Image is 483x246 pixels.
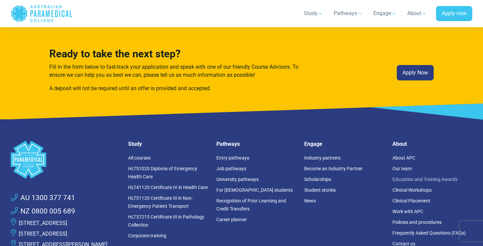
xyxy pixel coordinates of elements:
a: NZ 0800 005 689 [11,206,75,217]
a: Pathways [330,4,367,23]
a: Corporate training [128,233,166,238]
a: Apply now [436,6,472,21]
a: Industry partners [304,155,340,161]
p: Fill in the form below to fast-track your application and speak with one of our friendly Course A... [49,63,303,79]
a: Job pathways [216,166,246,171]
a: Our team [392,166,412,171]
a: [STREET_ADDRESS] [19,231,67,237]
a: [STREET_ADDRESS] [19,220,67,226]
a: News [304,198,316,203]
a: Become an Industry Partner [304,166,363,171]
a: University pathways [216,177,259,182]
a: Career planner [216,217,247,222]
a: About APC [392,155,415,161]
p: A deposit will not be required until an offer is provided and accepted. [49,84,303,93]
a: Engage [369,4,400,23]
h5: Pathways [216,141,297,147]
a: All courses [128,155,151,161]
a: Education and Training Awards [392,177,458,182]
a: Scholarships [304,177,331,182]
a: Frequently Asked Questions (FAQs) [392,230,466,236]
a: Apply Now [397,65,434,80]
a: Study [300,4,327,23]
a: HLT31120 Certificate III in Non-Emergency Patient Transport [128,195,193,209]
a: Space [11,141,120,179]
a: HLT41120 Certificate IV in Health Care [128,185,208,190]
a: Clinical Placement [392,198,430,203]
a: Student stories [304,187,336,193]
a: AU 1300 377 741 [11,193,75,203]
a: About [403,4,431,23]
a: HLT51020 Diploma of Emergency Health Care [128,166,197,179]
h3: Ready to take the next step? [49,48,303,60]
a: Clinical Workshops [392,187,432,193]
h5: About [392,141,473,147]
a: Recognition of Prior Learning and Credit Transfers [216,198,286,211]
a: Australian Paramedical College [11,3,73,24]
h5: Study [128,141,208,147]
a: Work with APC [392,209,423,214]
a: For [DEMOGRAPHIC_DATA] students [216,187,293,193]
h5: Engage [304,141,384,147]
a: Policies and procedures [392,220,442,225]
a: Entry pathways [216,155,249,161]
a: HLT37215 Certificate III in Pathology Collection [128,214,204,228]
